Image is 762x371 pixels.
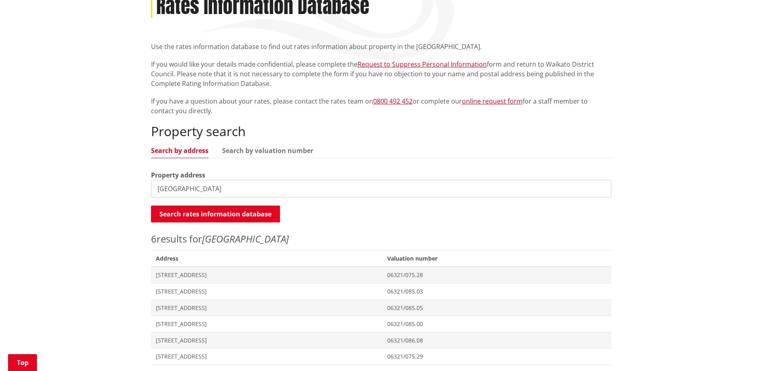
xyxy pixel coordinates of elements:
span: [STREET_ADDRESS] [156,287,378,296]
span: 06321/075.29 [387,353,606,361]
a: [STREET_ADDRESS] 06321/075.28 [151,267,611,283]
a: [STREET_ADDRESS] 06321/085.05 [151,300,611,316]
h2: Property search [151,124,611,139]
label: Property address [151,170,205,180]
span: 06321/085.05 [387,304,606,312]
a: Request to Suppress Personal Information [358,60,487,69]
button: Search rates information database [151,206,280,222]
span: [STREET_ADDRESS] [156,320,378,328]
span: 06321/086.08 [387,336,606,344]
a: Search by valuation number [222,147,313,154]
span: Address [151,250,383,267]
p: Use the rates information database to find out rates information about property in the [GEOGRAPHI... [151,42,611,51]
a: Search by address [151,147,208,154]
span: 06321/075.28 [387,271,606,279]
input: e.g. Duke Street NGARUAWAHIA [151,180,611,198]
p: results for [151,232,611,246]
span: 6 [151,232,157,245]
span: [STREET_ADDRESS] [156,271,378,279]
p: If you have a question about your rates, please contact the rates team on or complete our for a s... [151,96,611,116]
a: online request form [462,97,523,106]
a: [STREET_ADDRESS] 06321/075.29 [151,349,611,365]
em: [GEOGRAPHIC_DATA] [202,232,289,245]
span: [STREET_ADDRESS] [156,336,378,344]
p: If you would like your details made confidential, please complete the form and return to Waikato ... [151,59,611,88]
a: [STREET_ADDRESS] 06321/086.08 [151,332,611,349]
iframe: Messenger Launcher [725,337,754,366]
span: [STREET_ADDRESS] [156,304,378,312]
span: Valuation number [382,250,611,267]
span: [STREET_ADDRESS] [156,353,378,361]
a: 0800 492 452 [373,97,413,106]
a: Top [8,354,37,371]
span: 06321/085.03 [387,287,606,296]
a: [STREET_ADDRESS] 06321/085.03 [151,283,611,300]
span: 06321/085.00 [387,320,606,328]
a: [STREET_ADDRESS] 06321/085.00 [151,316,611,332]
